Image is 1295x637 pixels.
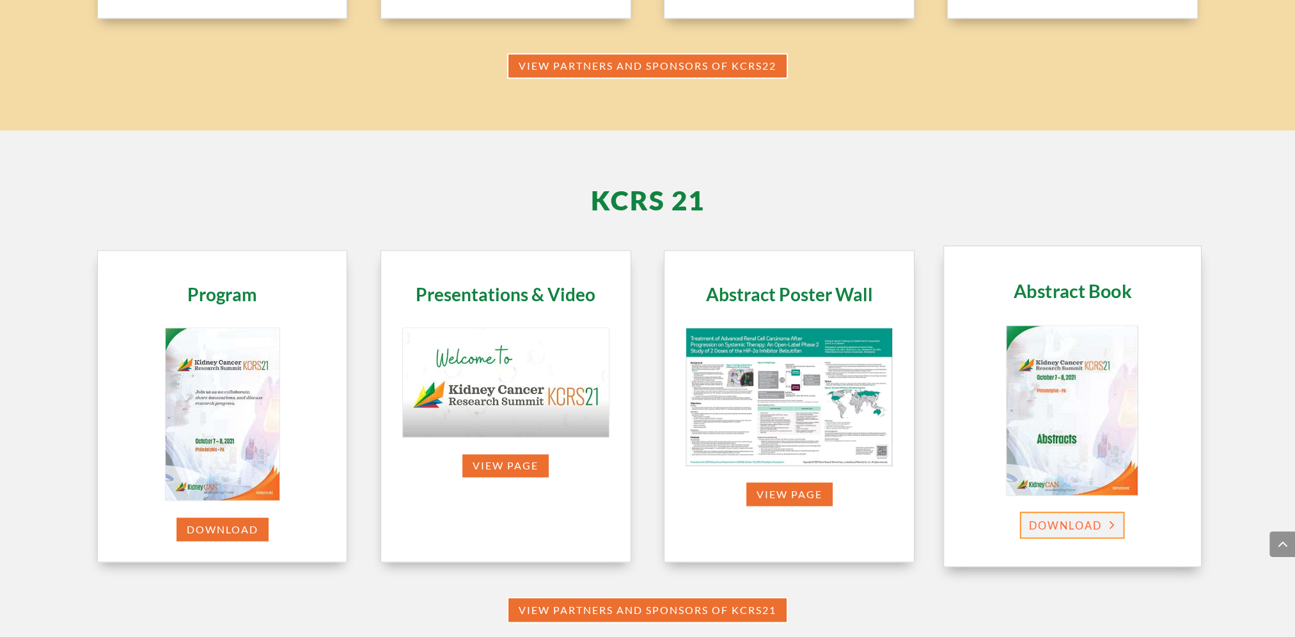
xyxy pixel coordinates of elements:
[165,491,280,502] a: KCRS21 Program Cover
[745,481,834,507] a: View Page
[507,597,788,623] a: view partners and sponsors of KCRS21
[1007,486,1139,498] a: KCRS21 Program Cover
[107,283,338,312] h2: Program
[686,457,893,468] a: KCRS21 Program Cover
[686,328,892,466] img: Abstract poster 30
[402,428,609,439] a: Presentations & Slides cover
[461,453,550,479] a: view page
[175,516,270,542] a: Download
[507,53,788,79] a: view partners and sponsors of KCRS22
[1007,326,1138,495] img: abstract cover image
[403,328,609,437] img: KCRS21 Slides image
[416,283,595,305] span: Presentations & Video
[166,328,279,500] img: KCRS21 Program Cover
[674,283,904,312] h2: Abstract Poster Wall
[1020,512,1125,539] a: Download
[954,279,1191,310] h2: Abstract Book
[283,187,1012,220] h2: KCRS 21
